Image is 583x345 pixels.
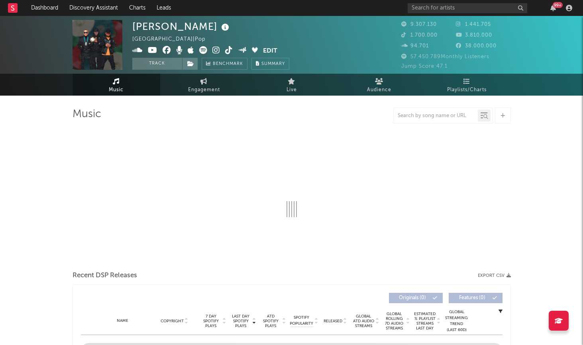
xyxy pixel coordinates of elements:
span: Jump Score: 47.1 [401,64,448,69]
button: Summary [251,58,289,70]
span: Spotify Popularity [290,315,313,327]
span: Summary [261,62,285,66]
span: 1.441.705 [456,22,491,27]
span: Benchmark [213,59,243,69]
button: 99+ [550,5,556,11]
span: Playlists/Charts [447,85,487,95]
a: Benchmark [202,58,247,70]
div: Name [97,318,149,324]
input: Search by song name or URL [394,113,478,119]
a: Music [73,74,160,96]
span: Features ( 0 ) [454,296,491,300]
span: 3.810.000 [456,33,492,38]
span: Global Rolling 7D Audio Streams [383,312,405,331]
span: 1.700.000 [401,33,438,38]
span: Estimated % Playlist Streams Last Day [414,312,436,331]
span: Released [324,319,342,323]
a: Live [248,74,336,96]
span: Recent DSP Releases [73,271,137,280]
a: Audience [336,74,423,96]
button: Edit [263,46,277,56]
span: Copyright [161,319,184,323]
div: 99 + [553,2,563,8]
a: Playlists/Charts [423,74,511,96]
input: Search for artists [408,3,527,13]
button: Track [132,58,182,70]
span: Music [109,85,124,95]
span: 9.307.130 [401,22,437,27]
button: Export CSV [478,273,511,278]
span: 38.000.000 [456,43,497,49]
span: 7 Day Spotify Plays [200,314,222,328]
span: ATD Spotify Plays [260,314,281,328]
span: Live [287,85,297,95]
div: [GEOGRAPHIC_DATA] | Pop [132,35,215,44]
span: Audience [367,85,391,95]
span: Last Day Spotify Plays [230,314,251,328]
span: Originals ( 0 ) [394,296,431,300]
span: Global ATD Audio Streams [353,314,375,328]
span: 57.450.789 Monthly Listeners [401,54,489,59]
span: 94.701 [401,43,429,49]
a: Engagement [160,74,248,96]
div: Global Streaming Trend (Last 60D) [445,309,469,333]
div: [PERSON_NAME] [132,20,231,33]
button: Originals(0) [389,293,443,303]
button: Features(0) [449,293,503,303]
span: Engagement [188,85,220,95]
